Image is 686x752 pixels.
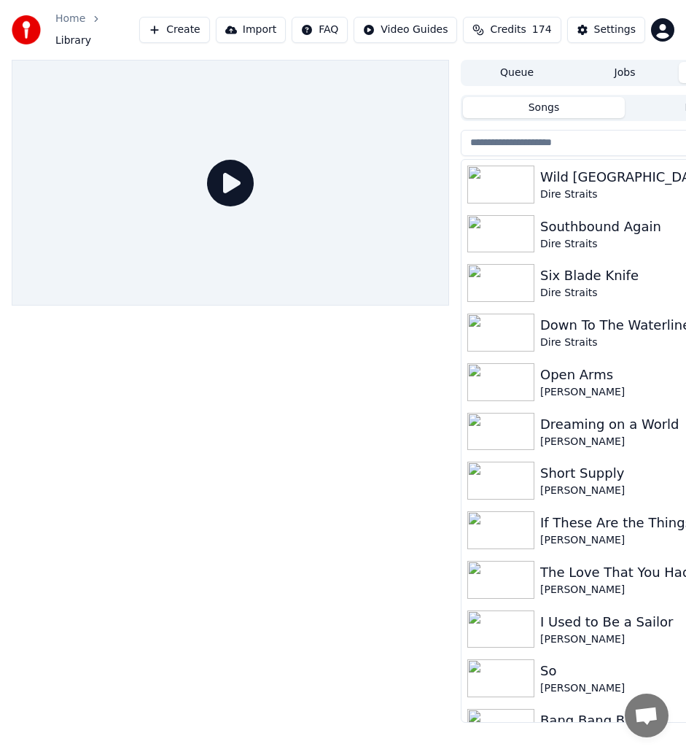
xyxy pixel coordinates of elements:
[292,17,348,43] button: FAQ
[567,17,645,43] button: Settings
[139,17,210,43] button: Create
[594,23,636,37] div: Settings
[55,34,91,48] span: Library
[12,15,41,44] img: youka
[216,17,286,43] button: Import
[463,17,561,43] button: Credits174
[354,17,457,43] button: Video Guides
[571,62,679,83] button: Jobs
[490,23,526,37] span: Credits
[463,62,571,83] button: Queue
[463,97,625,118] button: Songs
[55,12,85,26] a: Home
[55,12,139,48] nav: breadcrumb
[625,694,669,737] a: Open de chat
[532,23,552,37] span: 174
